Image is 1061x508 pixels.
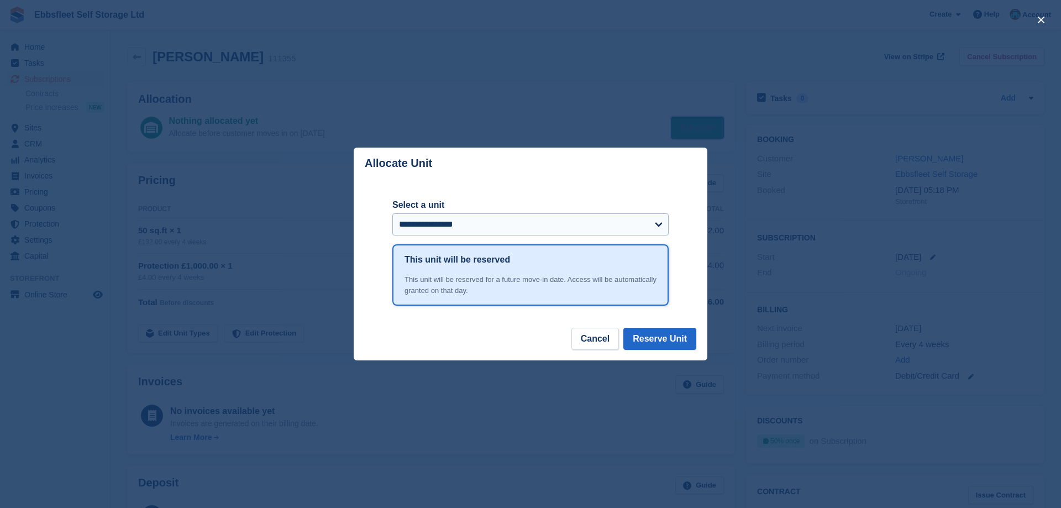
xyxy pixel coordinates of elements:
[365,157,432,170] p: Allocate Unit
[571,328,619,350] button: Cancel
[392,198,669,212] label: Select a unit
[405,274,656,296] div: This unit will be reserved for a future move-in date. Access will be automatically granted on tha...
[1032,11,1050,29] button: close
[405,253,510,266] h1: This unit will be reserved
[623,328,696,350] button: Reserve Unit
